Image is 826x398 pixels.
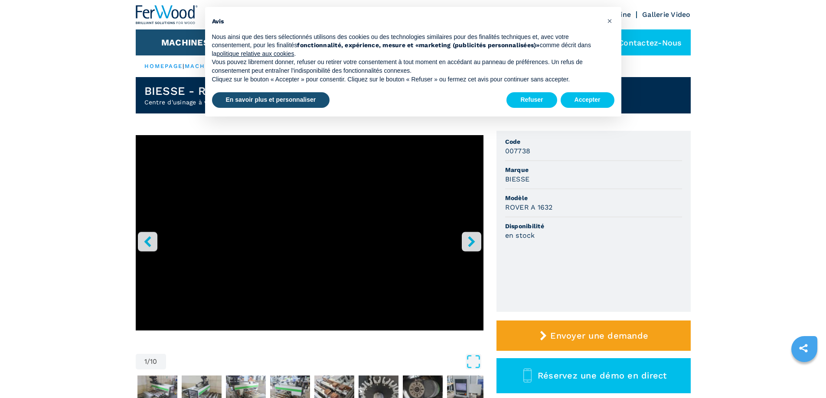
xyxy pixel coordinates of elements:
[462,232,481,251] button: right-button
[144,358,147,365] span: 1
[144,63,183,69] a: HOMEPAGE
[212,75,601,84] p: Cliquez sur le bouton « Accepter » pour consentir. Cliquez sur le bouton « Refuser » ou fermez ce...
[185,63,222,69] a: machines
[212,58,601,75] p: Vous pouvez librement donner, refuser ou retirer votre consentement à tout moment en accédant au ...
[607,16,612,26] span: ×
[136,5,198,24] img: Ferwood
[550,330,648,341] span: Envoyer une demande
[168,354,481,369] button: Open Fullscreen
[505,194,682,202] span: Modèle
[561,92,614,108] button: Accepter
[144,84,275,98] h1: BIESSE - ROVER A 1632
[538,370,667,381] span: Réservez une démo en direct
[505,146,531,156] h3: 007738
[216,50,294,57] a: politique relative aux cookies
[603,14,617,28] button: Fermer cet avis
[147,358,150,365] span: /
[793,337,814,359] a: sharethis
[496,320,691,351] button: Envoyer une demande
[144,98,275,107] h2: Centre d'usinage à ventouses
[789,359,819,392] iframe: Chat
[136,135,483,345] div: Go to Slide 1
[212,17,601,26] h2: Avis
[212,92,330,108] button: En savoir plus et personnaliser
[505,230,535,240] h3: en stock
[505,222,682,230] span: Disponibilité
[642,10,691,19] a: Gallerie Video
[505,202,553,212] h3: ROVER A 1632
[297,42,539,49] strong: fonctionnalité, expérience, mesure et «marketing (publicités personnalisées)»
[496,358,691,393] button: Réservez une démo en direct
[597,29,691,55] div: Contactez-nous
[161,37,209,48] button: Machines
[505,137,682,146] span: Code
[505,165,682,174] span: Marque
[138,232,157,251] button: left-button
[506,92,557,108] button: Refuser
[505,174,530,184] h3: BIESSE
[150,358,157,365] span: 10
[212,33,601,58] p: Nous ainsi que des tiers sélectionnés utilisons des cookies ou des technologies similaires pour d...
[136,135,483,330] iframe: Centro di lavoro a 5 assi in azione - BIESSE ROVER A 1632 - Ferwoodgroup - 007738
[183,63,184,69] span: |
